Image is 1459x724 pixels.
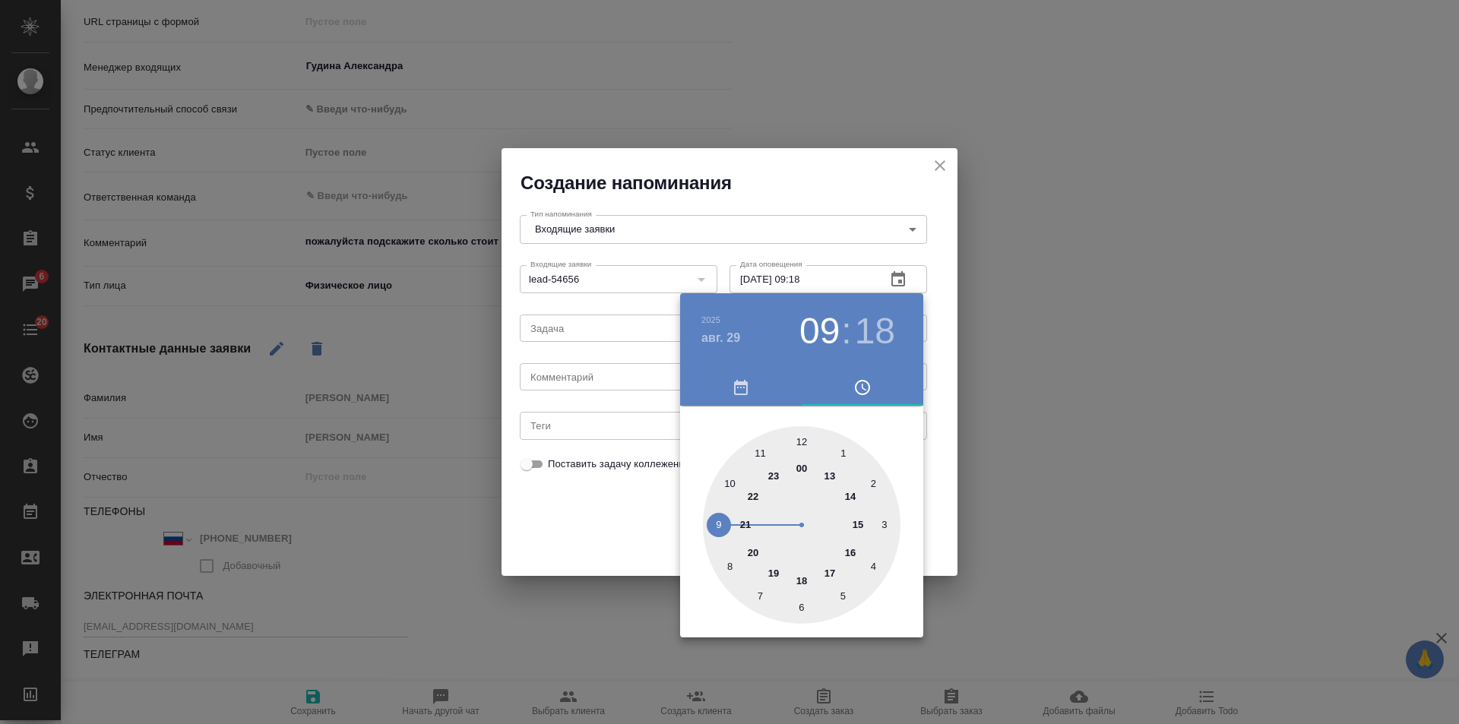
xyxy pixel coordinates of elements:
button: 18 [855,310,895,353]
button: 2025 [701,315,720,324]
button: 09 [799,310,840,353]
h3: : [841,310,851,353]
button: авг. 29 [701,329,740,347]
